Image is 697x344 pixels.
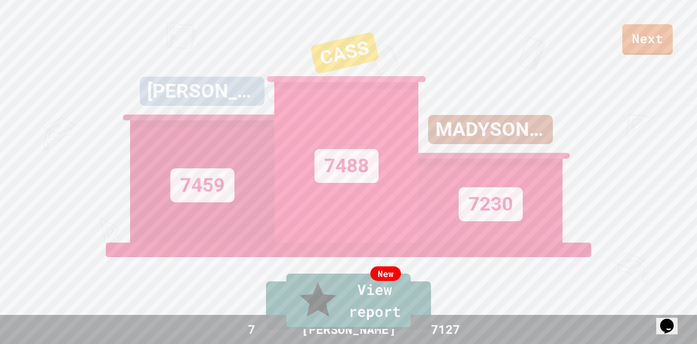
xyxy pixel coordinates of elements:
[370,266,401,281] div: New
[315,149,379,183] div: 7488
[310,32,379,75] div: CASS
[286,274,411,329] a: View report
[459,187,523,221] div: 7230
[622,24,673,55] a: Next
[140,77,265,106] div: [PERSON_NAME]
[428,115,553,144] div: MADYSON C
[656,305,687,334] iframe: chat widget
[170,168,234,202] div: 7459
